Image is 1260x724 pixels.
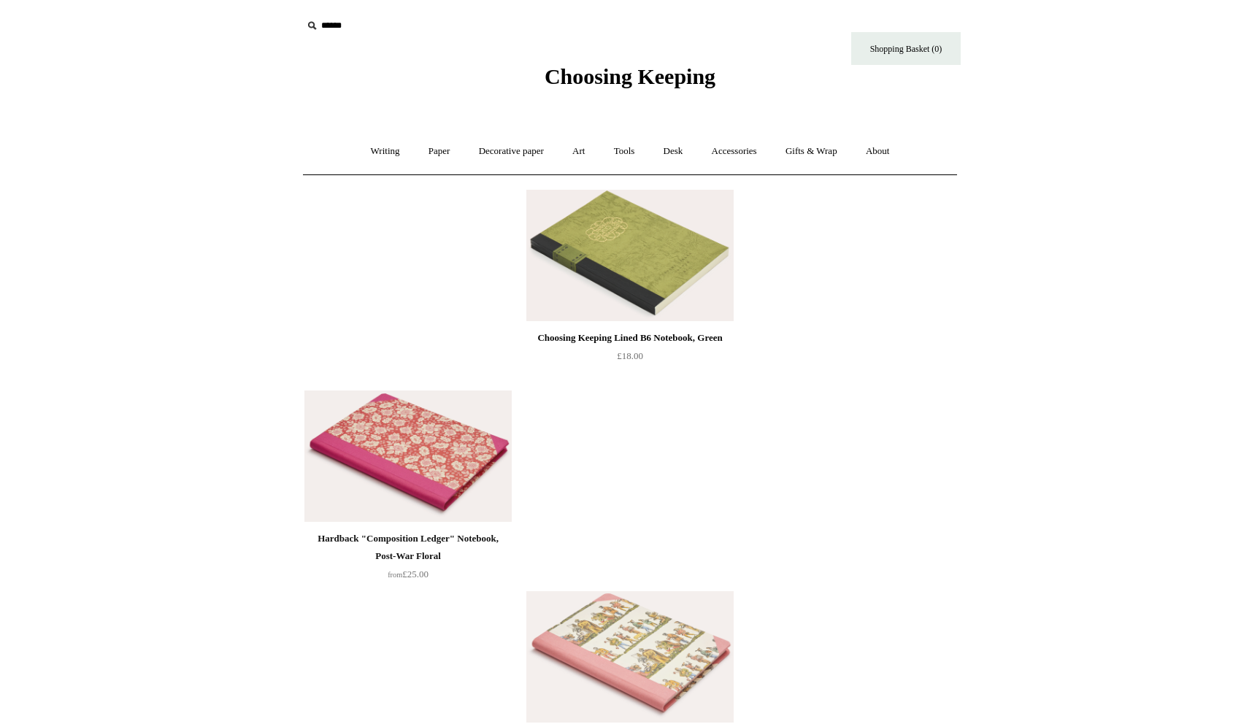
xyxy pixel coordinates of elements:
[559,132,598,171] a: Art
[304,390,512,522] a: Hardback "Composition Ledger" Notebook, Post-War Floral Hardback "Composition Ledger" Notebook, P...
[748,591,956,723] img: Hardback "Composition Ledger" Notebook, English Garden
[526,390,734,522] a: Hardback "Composition Ledger" Notebook, Floral Tile Hardback "Composition Ledger" Notebook, Flora...
[395,368,421,379] span: £18.00
[304,329,512,389] a: Choosing Keeping Micro Grid B6 Notebook, Vermilion £18.00
[466,132,557,171] a: Decorative paper
[308,329,508,364] div: Choosing Keeping Micro Grid B6 Notebook, Vermilion
[304,190,512,321] a: Choosing Keeping Micro Grid B6 Notebook, Vermilion Choosing Keeping Micro Grid B6 Notebook, Vermi...
[699,132,770,171] a: Accessories
[526,591,734,723] img: Hardback "Composition Ledger" Notebook, Parade
[545,64,715,88] span: Choosing Keeping
[650,132,696,171] a: Desk
[530,329,730,347] div: Choosing Keeping Lined B6 Notebook, Green
[388,571,402,579] span: from
[601,132,648,171] a: Tools
[545,76,715,86] a: Choosing Keeping
[304,390,512,522] img: Hardback "Composition Ledger" Notebook, Post-War Floral
[851,32,961,65] a: Shopping Basket (0)
[610,569,650,579] span: £25.00
[526,591,734,723] a: Hardback "Composition Ledger" Notebook, Parade Hardback "Composition Ledger" Notebook, Parade
[526,390,734,522] img: Hardback "Composition Ledger" Notebook, Floral Tile
[308,530,508,565] div: Hardback "Composition Ledger" Notebook, Post-War Floral
[530,530,730,565] div: Hardback "Composition Ledger" Notebook, Floral Tile
[415,132,464,171] a: Paper
[358,132,413,171] a: Writing
[526,190,734,321] a: Choosing Keeping Lined B6 Notebook, Green Choosing Keeping Lined B6 Notebook, Green
[853,132,903,171] a: About
[526,190,734,321] img: Choosing Keeping Lined B6 Notebook, Green
[610,571,624,579] span: from
[526,329,734,389] a: Choosing Keeping Lined B6 Notebook, Green £18.00
[388,569,429,579] span: £25.00
[304,530,512,590] a: Hardback "Composition Ledger" Notebook, Post-War Floral from£25.00
[772,132,850,171] a: Gifts & Wrap
[617,350,643,361] span: £18.00
[304,190,512,321] img: Choosing Keeping Micro Grid B6 Notebook, Vermilion
[526,530,734,590] a: Hardback "Composition Ledger" Notebook, Floral Tile from£25.00
[748,591,956,723] a: Hardback "Composition Ledger" Notebook, English Garden Hardback "Composition Ledger" Notebook, En...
